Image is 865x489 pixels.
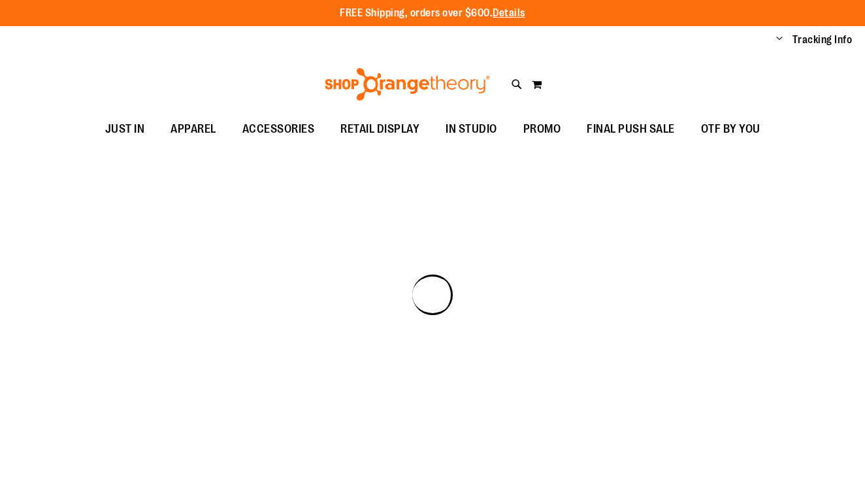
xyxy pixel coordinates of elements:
[432,114,510,144] a: IN STUDIO
[340,114,419,144] span: RETAIL DISPLAY
[510,114,574,144] a: PROMO
[776,33,783,46] button: Account menu
[574,114,688,144] a: FINAL PUSH SALE
[327,114,432,144] a: RETAIL DISPLAY
[792,33,853,47] a: Tracking Info
[229,114,328,144] a: ACCESSORIES
[587,114,675,144] span: FINAL PUSH SALE
[92,114,158,144] a: JUST IN
[171,114,216,144] span: APPAREL
[242,114,315,144] span: ACCESSORIES
[701,114,760,144] span: OTF BY YOU
[523,114,561,144] span: PROMO
[446,114,497,144] span: IN STUDIO
[105,114,145,144] span: JUST IN
[688,114,774,144] a: OTF BY YOU
[340,6,525,21] p: FREE Shipping, orders over $600.
[323,68,492,101] img: Shop Orangetheory
[157,114,229,144] a: APPAREL
[493,7,525,19] a: Details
